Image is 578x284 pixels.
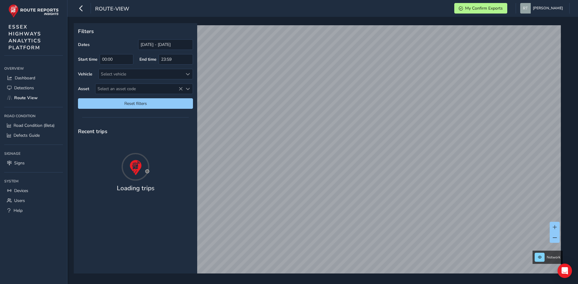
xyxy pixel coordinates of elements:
span: Defects Guide [14,133,40,138]
span: Devices [14,188,28,194]
a: Defects Guide [4,130,63,140]
label: Asset [78,86,89,92]
label: Dates [78,42,90,47]
img: diamond-layout [520,3,531,14]
canvas: Map [76,25,561,280]
a: Dashboard [4,73,63,83]
span: Dashboard [15,75,35,81]
p: Filters [78,27,193,35]
span: Recent trips [78,128,107,135]
div: Open Intercom Messenger [558,264,572,278]
a: Route View [4,93,63,103]
a: Road Condition (Beta) [4,121,63,130]
span: [PERSON_NAME] [533,3,563,14]
span: Select an asset code [95,84,183,94]
label: Start time [78,56,98,62]
span: Reset filters [82,101,188,106]
img: rr logo [8,4,59,18]
span: Detections [14,85,34,91]
a: Signs [4,158,63,168]
label: Vehicle [78,71,92,77]
span: Network [547,255,561,260]
h4: Loading trips [117,185,154,192]
a: Devices [4,186,63,196]
span: ESSEX HIGHWAYS ANALYTICS PLATFORM [8,23,41,51]
div: Select vehicle [99,69,183,79]
label: End time [139,56,157,62]
div: Signage [4,149,63,158]
div: Road Condition [4,111,63,121]
button: [PERSON_NAME] [520,3,565,14]
button: Reset filters [78,98,193,109]
span: Road Condition (Beta) [14,123,54,128]
a: Help [4,206,63,215]
div: Overview [4,64,63,73]
span: route-view [95,5,129,14]
a: Detections [4,83,63,93]
span: Route View [14,95,38,101]
div: Select an asset code [183,84,193,94]
div: System [4,177,63,186]
span: Users [14,198,25,203]
span: Signs [14,160,25,166]
a: Users [4,196,63,206]
span: My Confirm Exports [465,5,503,11]
button: My Confirm Exports [454,3,507,14]
span: Help [14,208,23,213]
